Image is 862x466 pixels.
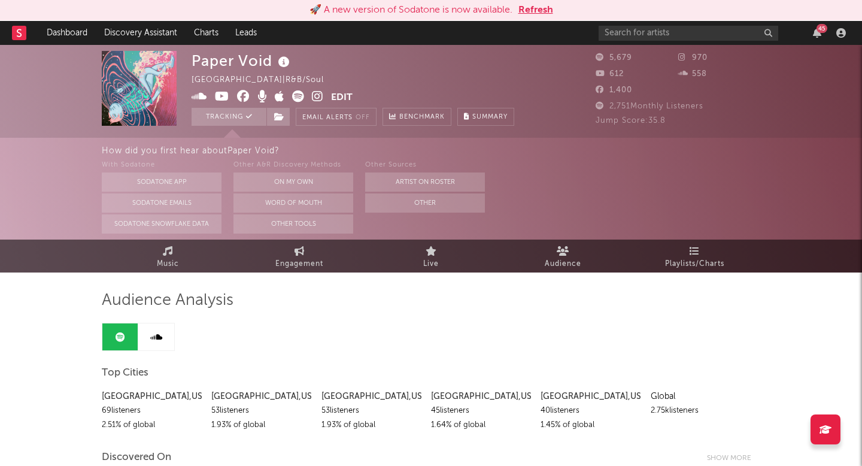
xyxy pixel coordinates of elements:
[321,418,422,432] div: 1.93 % of global
[233,214,353,234] button: Other Tools
[431,404,532,418] div: 45 listeners
[365,240,497,273] a: Live
[678,54,708,62] span: 970
[102,158,221,173] div: With Sodatone
[457,108,514,126] button: Summary
[233,240,365,273] a: Engagement
[102,418,202,432] div: 2.51 % of global
[651,389,751,404] div: Global
[596,54,632,62] span: 5,679
[275,257,323,271] span: Engagement
[157,257,179,271] span: Music
[211,389,312,404] div: [GEOGRAPHIC_DATA] , US
[497,240,629,273] a: Audience
[233,158,353,173] div: Other A&R Discovery Methods
[102,389,202,404] div: [GEOGRAPHIC_DATA] , US
[431,418,532,432] div: 1.64 % of global
[102,144,862,158] div: How did you first hear about Paper Void ?
[233,193,353,213] button: Word Of Mouth
[102,450,171,465] div: Discovered On
[102,193,221,213] button: Sodatone Emails
[629,240,760,273] a: Playlists/Charts
[233,173,353,192] button: On My Own
[651,404,751,418] div: 2.75k listeners
[211,404,312,418] div: 53 listeners
[813,28,821,38] button: 45
[186,21,227,45] a: Charts
[545,257,581,271] span: Audience
[678,70,707,78] span: 558
[102,173,221,192] button: Sodatone App
[596,70,624,78] span: 612
[665,257,724,271] span: Playlists/Charts
[102,404,202,418] div: 69 listeners
[227,21,265,45] a: Leads
[321,404,422,418] div: 53 listeners
[596,86,632,94] span: 1,400
[356,114,370,121] em: Off
[102,240,233,273] a: Music
[596,117,666,125] span: Jump Score: 35.8
[102,293,233,308] span: Audience Analysis
[423,257,439,271] span: Live
[192,73,338,87] div: [GEOGRAPHIC_DATA] | R&B/Soul
[541,404,641,418] div: 40 listeners
[296,108,377,126] button: Email AlertsOff
[817,24,827,33] div: 45
[321,389,422,404] div: [GEOGRAPHIC_DATA] , US
[102,366,148,380] span: Top Cities
[383,108,451,126] a: Benchmark
[431,389,532,404] div: [GEOGRAPHIC_DATA] , US
[599,26,778,41] input: Search for artists
[102,214,221,234] button: Sodatone Snowflake Data
[541,389,641,404] div: [GEOGRAPHIC_DATA] , US
[365,193,485,213] button: Other
[472,114,508,120] span: Summary
[331,90,353,105] button: Edit
[596,102,703,110] span: 2,751 Monthly Listeners
[518,3,553,17] button: Refresh
[192,108,266,126] button: Tracking
[192,51,293,71] div: Paper Void
[96,21,186,45] a: Discovery Assistant
[365,173,485,192] button: Artist on Roster
[541,418,641,432] div: 1.45 % of global
[309,3,512,17] div: 🚀 A new version of Sodatone is now available.
[38,21,96,45] a: Dashboard
[211,418,312,432] div: 1.93 % of global
[399,110,445,125] span: Benchmark
[365,158,485,173] div: Other Sources
[707,451,760,465] div: Show more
